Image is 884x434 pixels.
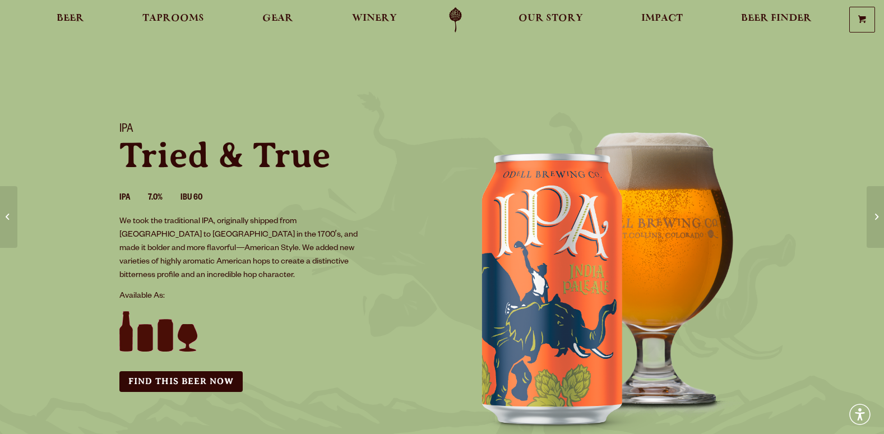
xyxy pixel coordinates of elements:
a: Taprooms [135,7,211,33]
span: Impact [641,14,683,23]
li: IBU 60 [180,191,220,206]
a: Our Story [511,7,590,33]
p: Available As: [119,290,429,303]
span: Our Story [519,14,583,23]
span: Winery [352,14,397,23]
h1: IPA [119,123,429,137]
span: Taprooms [142,14,204,23]
span: Beer [57,14,84,23]
a: Impact [634,7,690,33]
a: Gear [255,7,300,33]
span: Gear [262,14,293,23]
span: Beer Finder [741,14,812,23]
p: Tried & True [119,137,429,173]
a: Winery [345,7,404,33]
a: Beer [49,7,91,33]
a: Find this Beer Now [119,371,243,392]
li: IPA [119,191,148,206]
a: Beer Finder [734,7,819,33]
li: 7.0% [148,191,180,206]
p: We took the traditional IPA, originally shipped from [GEOGRAPHIC_DATA] to [GEOGRAPHIC_DATA] in th... [119,215,367,283]
a: Odell Home [434,7,476,33]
